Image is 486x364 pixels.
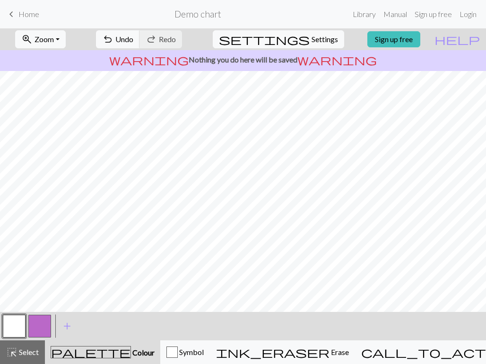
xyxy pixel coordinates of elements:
[219,33,310,46] span: settings
[61,320,73,333] span: add
[219,34,310,45] i: Settings
[45,340,160,364] button: Colour
[6,8,17,21] span: keyboard_arrow_left
[297,53,377,66] span: warning
[4,54,482,65] p: Nothing you do here will be saved
[330,347,349,356] span: Erase
[15,30,66,48] button: Zoom
[102,33,113,46] span: undo
[115,35,133,44] span: Undo
[434,33,480,46] span: help
[349,5,380,24] a: Library
[411,5,456,24] a: Sign up free
[6,346,17,359] span: highlight_alt
[456,5,480,24] a: Login
[367,31,420,47] a: Sign up free
[213,30,344,48] button: SettingsSettings
[18,9,39,18] span: Home
[6,6,39,22] a: Home
[21,33,33,46] span: zoom_in
[312,34,338,45] span: Settings
[178,347,204,356] span: Symbol
[17,347,39,356] span: Select
[109,53,189,66] span: warning
[210,340,355,364] button: Erase
[160,340,210,364] button: Symbol
[131,348,155,357] span: Colour
[216,346,330,359] span: ink_eraser
[174,9,221,19] h2: Demo chart
[35,35,54,44] span: Zoom
[96,30,140,48] button: Undo
[380,5,411,24] a: Manual
[51,346,130,359] span: palette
